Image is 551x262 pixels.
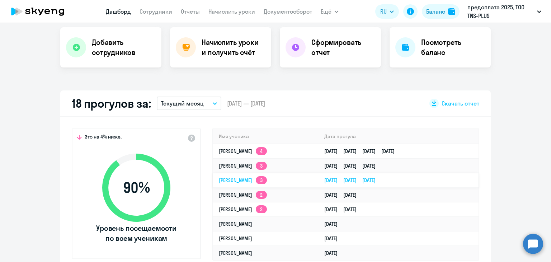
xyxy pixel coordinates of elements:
h4: Добавить сотрудников [92,37,156,57]
button: Ещё [321,4,339,19]
a: [DATE][DATE][DATE] [324,163,381,169]
span: RU [380,7,387,16]
img: balance [448,8,455,15]
a: [PERSON_NAME]2 [219,206,267,212]
th: Дата прогула [319,129,479,144]
button: предоплата 2025, ТОО TNS-PLUS [464,3,545,20]
a: [DATE] [324,250,343,256]
a: [DATE] [324,221,343,227]
app-skyeng-badge: 3 [256,162,267,170]
a: Отчеты [181,8,200,15]
p: Текущий месяц [161,99,204,108]
h2: 18 прогулов за: [72,96,151,111]
app-skyeng-badge: 3 [256,176,267,184]
a: [PERSON_NAME] [219,221,252,227]
a: [DATE][DATE][DATE] [324,177,381,183]
a: [PERSON_NAME] [219,235,252,242]
span: Ещё [321,7,331,16]
app-skyeng-badge: 2 [256,205,267,213]
a: Сотрудники [140,8,172,15]
a: Начислить уроки [208,8,255,15]
span: 90 % [95,179,178,196]
span: Это на 4% ниже, [85,134,122,142]
button: RU [375,4,399,19]
span: Уровень посещаемости по всем ученикам [95,223,178,243]
a: [DATE] [324,235,343,242]
app-skyeng-badge: 4 [256,147,267,155]
h4: Начислить уроки и получить счёт [202,37,264,57]
th: Имя ученика [213,129,319,144]
button: Текущий месяц [157,97,221,110]
app-skyeng-badge: 2 [256,191,267,199]
span: Скачать отчет [442,99,479,107]
a: Дашборд [106,8,131,15]
a: [PERSON_NAME]4 [219,148,267,154]
a: [PERSON_NAME] [219,250,252,256]
button: Балансbalance [422,4,460,19]
p: предоплата 2025, ТОО TNS-PLUS [467,3,534,20]
span: [DATE] — [DATE] [227,99,265,107]
h4: Сформировать отчет [311,37,375,57]
a: Документооборот [264,8,312,15]
a: [PERSON_NAME]3 [219,163,267,169]
a: [PERSON_NAME]3 [219,177,267,183]
a: [DATE][DATE][DATE][DATE] [324,148,400,154]
a: [DATE][DATE] [324,206,362,212]
div: Баланс [426,7,445,16]
a: [PERSON_NAME]2 [219,192,267,198]
a: [DATE][DATE] [324,192,362,198]
h4: Посмотреть баланс [421,37,485,57]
